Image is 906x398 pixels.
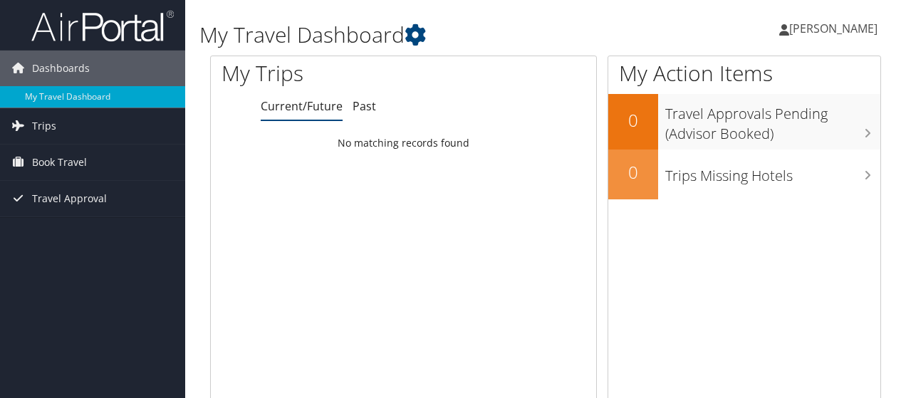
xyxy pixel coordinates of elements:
[199,20,661,50] h1: My Travel Dashboard
[665,159,880,186] h3: Trips Missing Hotels
[32,108,56,144] span: Trips
[32,51,90,86] span: Dashboards
[789,21,878,36] span: [PERSON_NAME]
[665,97,880,144] h3: Travel Approvals Pending (Advisor Booked)
[211,130,596,156] td: No matching records found
[608,58,880,88] h1: My Action Items
[261,98,343,114] a: Current/Future
[222,58,425,88] h1: My Trips
[608,94,880,149] a: 0Travel Approvals Pending (Advisor Booked)
[608,150,880,199] a: 0Trips Missing Hotels
[353,98,376,114] a: Past
[31,9,174,43] img: airportal-logo.png
[608,160,658,184] h2: 0
[32,181,107,216] span: Travel Approval
[32,145,87,180] span: Book Travel
[608,108,658,132] h2: 0
[779,7,892,50] a: [PERSON_NAME]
